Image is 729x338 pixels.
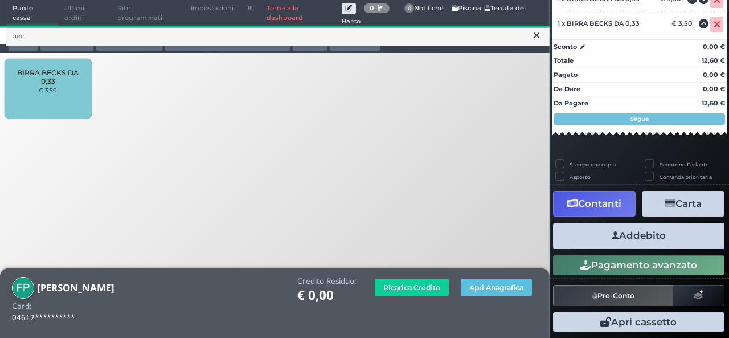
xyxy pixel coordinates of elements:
[554,71,578,79] strong: Pagato
[570,173,591,181] label: Asporto
[12,302,32,311] h4: Card:
[12,277,34,299] img: felice pappadà
[554,56,574,64] strong: Totale
[660,161,708,168] label: Scontrino Parlante
[58,1,111,26] span: Ultimi ordini
[660,173,712,181] label: Comanda prioritaria
[703,71,725,79] strong: 0,00 €
[703,43,725,51] strong: 0,00 €
[554,42,577,52] strong: Sconto
[39,87,57,93] small: € 3,50
[558,19,640,27] span: 1 x BIRRA BECKS DA 0,33
[297,288,357,303] h1: € 0,00
[554,85,580,93] strong: Da Dare
[297,277,357,286] h4: Credito Residuo:
[553,255,724,275] button: Pagamento avanzato
[553,223,724,249] button: Addebito
[553,191,636,217] button: Contanti
[642,191,724,217] button: Carta
[404,3,415,14] span: 0
[702,99,725,107] strong: 12,60 €
[6,1,59,26] span: Punto cassa
[703,85,725,93] strong: 0,00 €
[260,1,342,26] a: Torna alla dashboard
[14,68,82,85] span: BIRRA BECKS DA 0,33
[375,279,449,296] button: Ricarica Credito
[111,1,185,26] span: Ritiri programmati
[461,279,532,296] button: Apri Anagrafica
[553,312,724,332] button: Apri cassetto
[670,19,698,27] div: € 3,50
[370,4,374,12] b: 0
[570,161,616,168] label: Stampa una copia
[185,1,240,17] span: Impostazioni
[554,99,588,107] strong: Da Pagare
[630,115,649,123] strong: Segue
[37,281,114,294] b: [PERSON_NAME]
[6,26,550,46] input: Ricerca articolo
[702,56,725,64] strong: 12,60 €
[553,285,674,306] button: Pre-Conto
